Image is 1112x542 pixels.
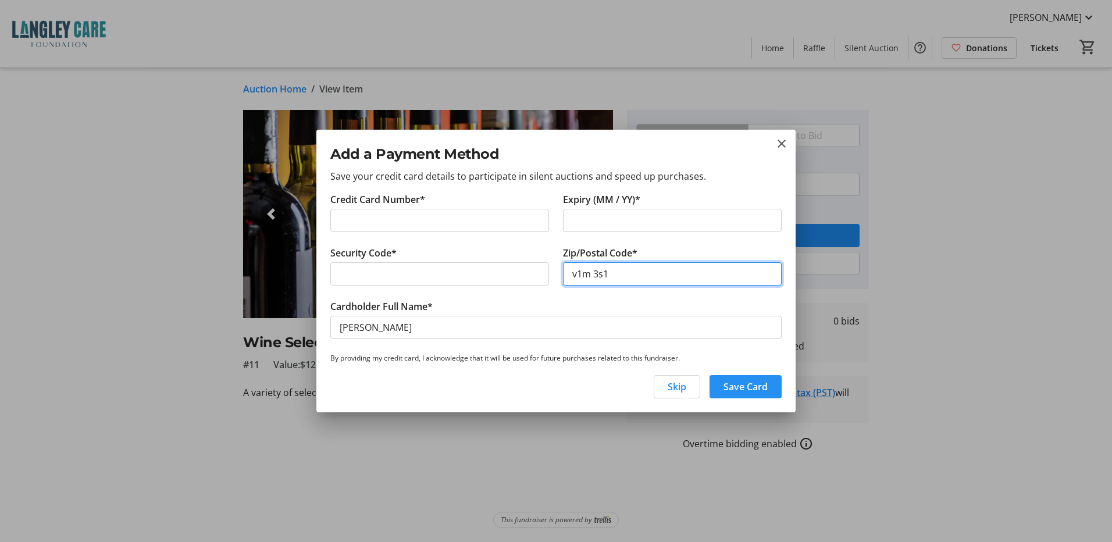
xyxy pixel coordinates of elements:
button: Save Card [710,375,782,398]
iframe: Secure CVC input frame [340,267,540,281]
label: Expiry (MM / YY)* [563,192,640,206]
input: Card Holder Name [330,316,782,339]
input: Zip/Postal Code [563,262,782,286]
p: Save your credit card details to participate in silent auctions and speed up purchases. [330,169,782,183]
label: Zip/Postal Code* [563,246,637,260]
button: close [775,137,789,151]
iframe: Secure card number input frame [340,213,540,227]
label: Security Code* [330,246,397,260]
h2: Add a Payment Method [330,144,782,165]
label: Cardholder Full Name* [330,299,433,313]
p: By providing my credit card, I acknowledge that it will be used for future purchases related to t... [330,353,782,363]
span: Save Card [723,380,768,394]
iframe: Secure expiration date input frame [572,213,772,227]
button: Skip [654,375,700,398]
label: Credit Card Number* [330,192,425,206]
span: Skip [668,380,686,394]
